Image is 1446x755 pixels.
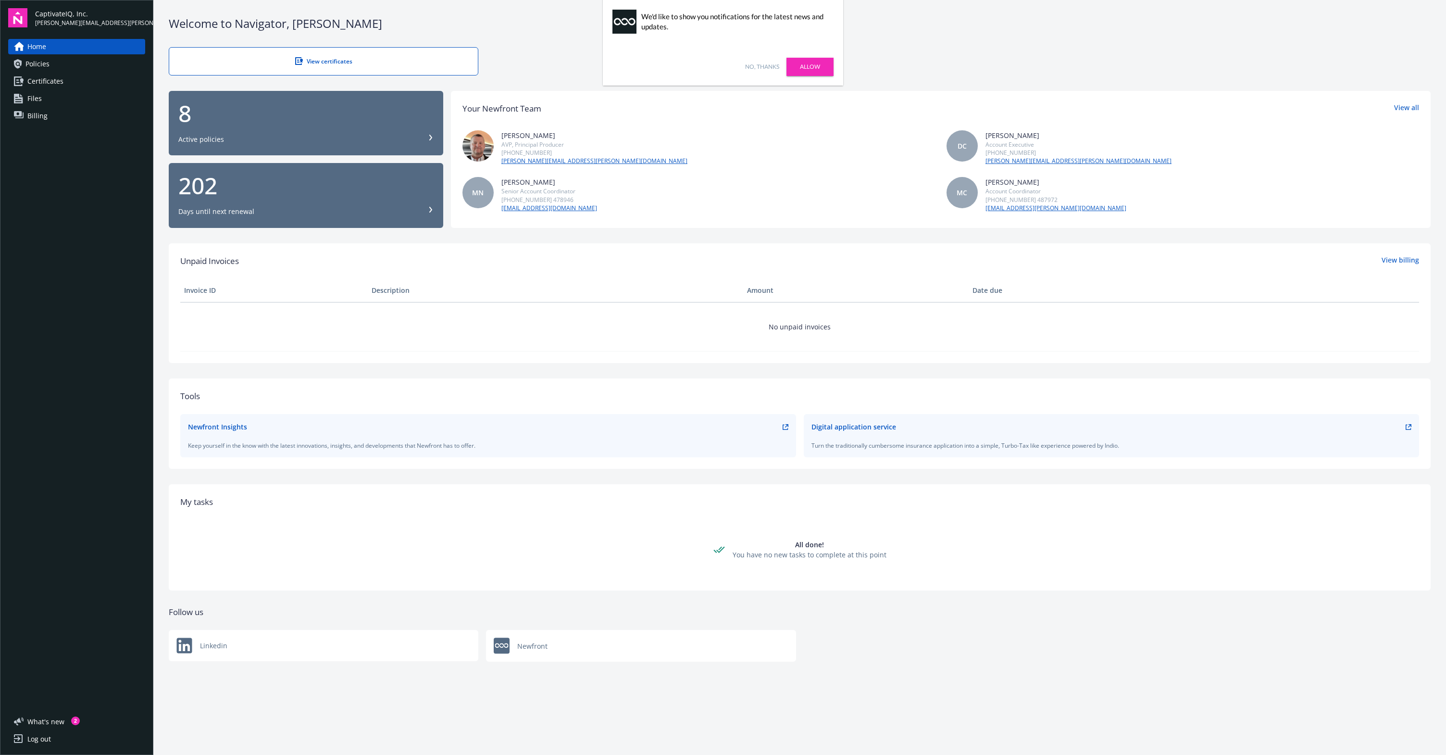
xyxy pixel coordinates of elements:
a: [EMAIL_ADDRESS][DOMAIN_NAME] [501,204,597,213]
div: You have no new tasks to complete at this point [733,550,886,560]
span: [PERSON_NAME][EMAIL_ADDRESS][PERSON_NAME][DOMAIN_NAME] [35,19,145,27]
div: Log out [27,731,51,747]
div: Newfront Insights [188,422,247,432]
div: View certificates [188,57,459,65]
div: Digital application service [811,422,896,432]
a: [PERSON_NAME][EMAIL_ADDRESS][PERSON_NAME][DOMAIN_NAME] [985,157,1172,165]
span: DC [958,141,967,151]
img: navigator-logo.svg [8,8,27,27]
div: Follow us [169,606,1431,618]
div: Senior Account Coordinator [501,187,597,195]
button: What's new2 [8,717,80,727]
div: 2 [71,717,80,725]
a: [PERSON_NAME][EMAIL_ADDRESS][PERSON_NAME][DOMAIN_NAME] [501,157,687,165]
div: [PHONE_NUMBER] 487972 [985,196,1126,204]
div: [PERSON_NAME] [985,130,1172,140]
button: 8Active policies [169,91,443,156]
a: Billing [8,108,145,124]
span: MC [957,188,967,198]
div: Linkedin [169,630,478,661]
div: [PHONE_NUMBER] 478946 [501,196,597,204]
div: [PERSON_NAME] [985,177,1126,187]
div: Account Executive [985,140,1172,149]
div: We'd like to show you notifications for the latest news and updates. [641,12,829,32]
img: Newfront logo [176,638,192,654]
div: Turn the traditionally cumbersome insurance application into a simple, Turbo-Tax like experience ... [811,441,1412,450]
div: AVP, Principal Producer [501,140,687,149]
a: Newfront logoNewfront [486,630,796,662]
div: Keep yourself in the know with the latest innovations, insights, and developments that Newfront h... [188,441,788,450]
td: No unpaid invoices [180,302,1419,351]
div: My tasks [180,496,1419,508]
div: Newfront [486,630,796,662]
div: [PERSON_NAME] [501,177,597,187]
img: photo [462,130,494,162]
a: No, thanks [745,63,779,71]
a: Home [8,39,145,54]
a: [EMAIL_ADDRESS][PERSON_NAME][DOMAIN_NAME] [985,204,1126,213]
span: Billing [27,108,48,124]
div: Tools [180,390,1419,403]
span: Files [27,91,42,106]
span: Home [27,39,46,54]
button: 202Days until next renewal [169,163,443,228]
div: [PERSON_NAME] [501,130,687,140]
a: Certificates [8,74,145,89]
img: Newfront logo [494,638,510,654]
div: [PHONE_NUMBER] [501,149,687,157]
a: View all [1394,102,1419,115]
div: 202 [178,174,434,197]
th: Invoice ID [180,279,368,302]
span: Policies [25,56,50,72]
div: [PHONE_NUMBER] [985,149,1172,157]
a: Allow [786,58,834,76]
a: Policies [8,56,145,72]
a: View certificates [169,47,478,75]
span: What ' s new [27,717,64,727]
a: Files [8,91,145,106]
button: CaptivateIQ, Inc.[PERSON_NAME][EMAIL_ADDRESS][PERSON_NAME][DOMAIN_NAME] [35,8,145,27]
span: Certificates [27,74,63,89]
div: 8 [178,102,434,125]
a: View billing [1382,255,1419,267]
div: Account Coordinator [985,187,1126,195]
div: All done! [733,540,886,550]
span: MN [472,188,484,198]
div: Your Newfront Team [462,102,541,115]
th: Description [368,279,743,302]
div: Active policies [178,135,224,144]
a: Newfront logoLinkedin [169,630,478,662]
div: Welcome to Navigator , [PERSON_NAME] [169,15,1431,32]
th: Date due [969,279,1156,302]
span: Unpaid Invoices [180,255,239,267]
div: Days until next renewal [178,207,254,216]
th: Amount [743,279,969,302]
span: CaptivateIQ, Inc. [35,9,145,19]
